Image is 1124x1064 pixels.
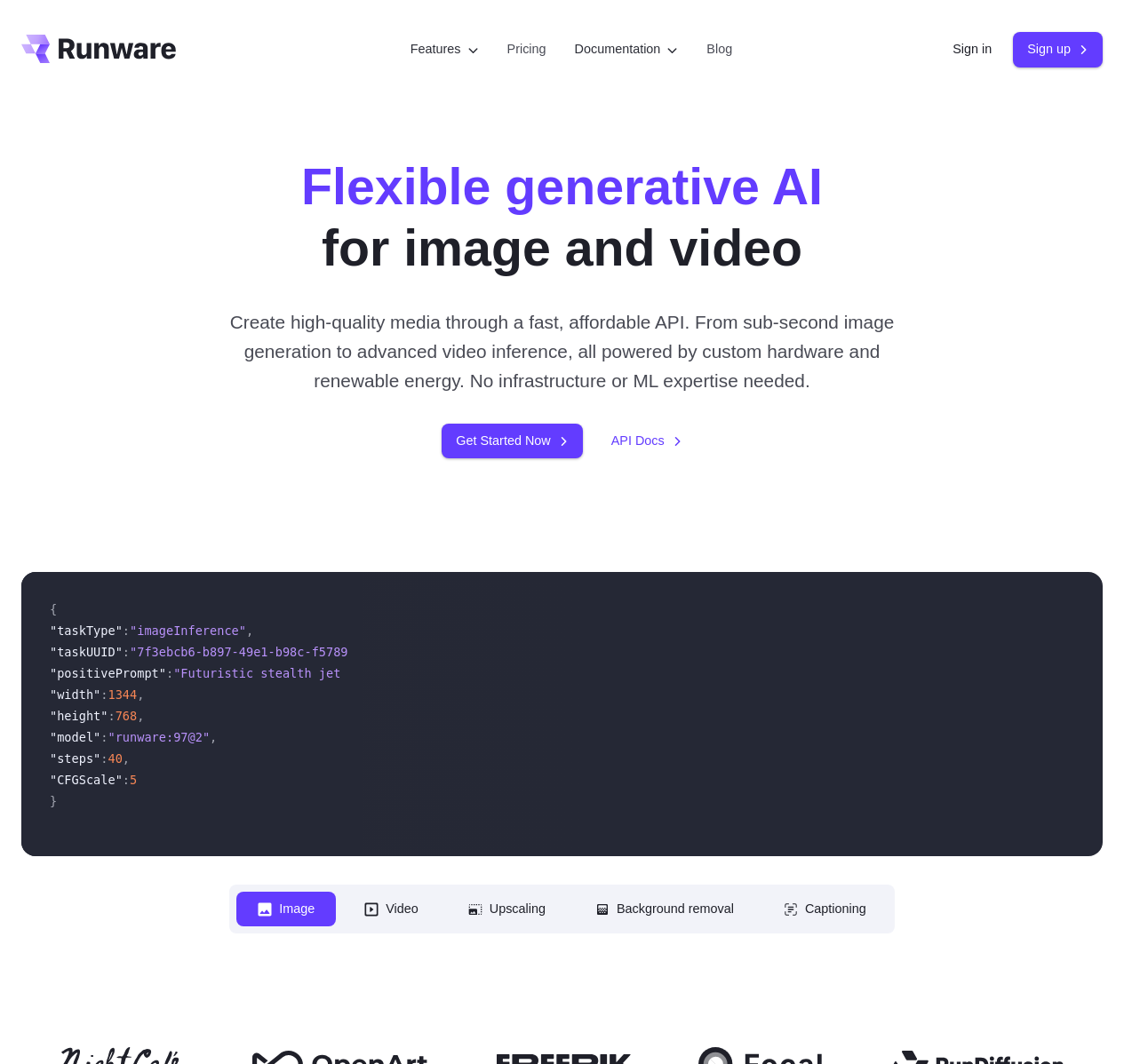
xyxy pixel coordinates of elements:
[507,39,546,60] a: Pricing
[123,645,130,659] span: :
[953,39,992,60] a: Sign in
[50,602,57,616] span: {
[116,709,138,723] span: 768
[411,39,479,60] label: Features
[216,307,908,396] p: Create high-quality media through a fast, affordable API. From sub-second image generation to adv...
[50,794,57,808] span: }
[574,892,755,926] button: Background removal
[50,773,123,787] span: "CFGScale"
[173,666,835,680] span: "Futuristic stealth jet streaking through a neon-lit cityscape with glowing purple exhaust"
[301,156,823,279] h1: for image and video
[123,773,130,787] span: :
[210,730,217,744] span: ,
[611,431,682,451] a: API Docs
[21,35,176,63] a: Go to /
[108,751,122,766] span: 40
[50,709,108,723] span: "height"
[100,730,108,744] span: :
[343,892,440,926] button: Video
[100,687,108,702] span: :
[130,773,137,787] span: 5
[762,892,888,926] button: Captioning
[130,645,406,659] span: "7f3ebcb6-b897-49e1-b98c-f5789d2d40d7"
[50,645,123,659] span: "taskUUID"
[108,709,115,723] span: :
[50,687,100,702] span: "width"
[100,751,108,766] span: :
[706,39,732,60] a: Blog
[123,623,130,638] span: :
[123,751,130,766] span: ,
[50,623,123,638] span: "taskType"
[137,687,144,702] span: ,
[50,730,100,744] span: "model"
[447,892,567,926] button: Upscaling
[1013,32,1103,67] a: Sign up
[246,623,253,638] span: ,
[575,39,679,60] label: Documentation
[108,687,137,702] span: 1344
[137,709,144,723] span: ,
[236,892,336,926] button: Image
[130,623,246,638] span: "imageInference"
[166,666,173,680] span: :
[50,751,100,766] span: "steps"
[442,424,582,458] a: Get Started Now
[50,666,166,680] span: "positivePrompt"
[301,158,823,215] strong: Flexible generative AI
[108,730,210,744] span: "runware:97@2"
